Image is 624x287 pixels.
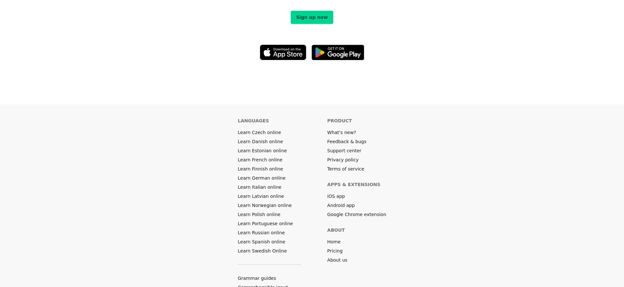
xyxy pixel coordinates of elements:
a: Learn French online [238,157,282,163]
a: Learn Portuguese online [238,220,293,227]
a: Learn Latvian online [238,193,284,199]
img: Download on the App Store [260,45,307,60]
img: Get it on Google Play [312,45,364,60]
a: Learn Danish online [238,138,283,145]
a: Learn Estonian online [238,147,287,154]
a: Home [327,239,340,245]
a: iOS app [327,193,345,199]
a: Learn Polish online [238,211,280,218]
a: Privacy policy [327,157,358,163]
a: Pricing [327,248,342,254]
a: Learn German online [238,175,285,181]
h6: Apps & extensions [327,181,380,188]
a: Learn Finnish online [238,166,283,172]
a: About us [327,257,347,263]
h6: About [327,227,345,233]
h6: Product [327,117,352,124]
a: Learn Russian online [238,229,285,236]
a: What's new? [327,129,356,136]
a: Learn Swedish Online [238,248,287,254]
a: Android app [327,202,355,209]
a: Learn Italian online [238,184,281,190]
a: Sign up now [291,11,333,24]
a: Grammar guides [238,275,276,281]
a: Google Chrome extension [327,211,386,218]
a: Terms of service [327,166,364,172]
a: Support center [327,147,361,154]
a: Learn Czech online [238,129,281,136]
a: Feedback & bugs [327,138,366,145]
a: Learn Spanish online [238,239,285,245]
h6: Languages [238,117,269,124]
a: Learn Norwegian online [238,202,292,209]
